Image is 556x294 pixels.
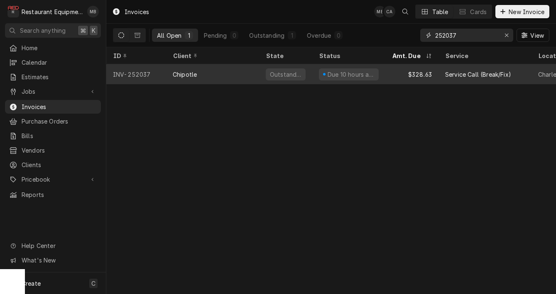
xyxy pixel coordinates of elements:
a: Invoices [5,100,101,114]
span: C [91,279,96,288]
div: 1 [186,31,191,40]
a: Go to Jobs [5,85,101,98]
button: Open search [399,5,412,18]
a: Purchase Orders [5,114,101,128]
a: Calendar [5,56,101,69]
span: View [529,31,546,40]
a: Go to Help Center [5,239,101,253]
div: Matthew Brunty's Avatar [374,6,386,17]
div: Matthew Brunty's Avatar [87,6,99,17]
input: Keyword search [435,29,497,42]
div: $328.63 [385,64,438,84]
div: Amt. Due [392,51,424,60]
div: Outstanding [249,31,284,40]
span: Home [22,44,97,52]
div: Pending [204,31,227,40]
div: All Open [157,31,181,40]
button: Erase input [500,29,513,42]
a: Go to Pricebook [5,173,101,186]
span: Invoices [22,102,97,111]
span: ⌘ [80,26,86,35]
div: Due 10 hours ago [327,70,375,79]
span: What's New [22,256,96,265]
button: Search anything⌘K [5,23,101,38]
a: Clients [5,158,101,172]
div: Service [445,51,523,60]
div: ID [113,51,158,60]
div: Status [319,51,377,60]
span: Purchase Orders [22,117,97,126]
a: Estimates [5,70,101,84]
button: New Invoice [495,5,549,18]
div: 0 [336,31,341,40]
div: Cards [470,7,487,16]
div: MB [87,6,99,17]
span: Bills [22,131,97,140]
div: Restaurant Equipment Diagnostics's Avatar [7,6,19,17]
span: Create [22,280,41,287]
span: Reports [22,190,97,199]
div: 0 [232,31,237,40]
span: Help Center [22,241,96,250]
a: Bills [5,129,101,143]
div: R [7,6,19,17]
div: 1 [289,31,294,40]
div: CA [384,6,395,17]
span: Search anything [20,26,66,35]
span: Calendar [22,58,97,67]
div: MB [374,6,386,17]
a: Reports [5,188,101,202]
div: Restaurant Equipment Diagnostics [22,7,83,16]
div: Client [173,51,251,60]
span: Estimates [22,73,97,81]
span: New Invoice [507,7,546,16]
a: Go to What's New [5,253,101,267]
div: Chipotle [173,70,197,79]
span: K [92,26,96,35]
div: INV-252037 [106,64,166,84]
div: Chrissy Adams's Avatar [384,6,395,17]
div: Overdue [307,31,331,40]
span: Pricebook [22,175,84,184]
div: Service Call (Break/Fix) [445,70,511,79]
a: Home [5,41,101,55]
button: View [517,29,549,42]
a: Vendors [5,143,101,157]
span: Clients [22,160,97,169]
span: Jobs [22,87,84,96]
span: Vendors [22,146,97,155]
div: Table [432,7,448,16]
div: State [266,51,306,60]
div: Outstanding [269,70,302,79]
